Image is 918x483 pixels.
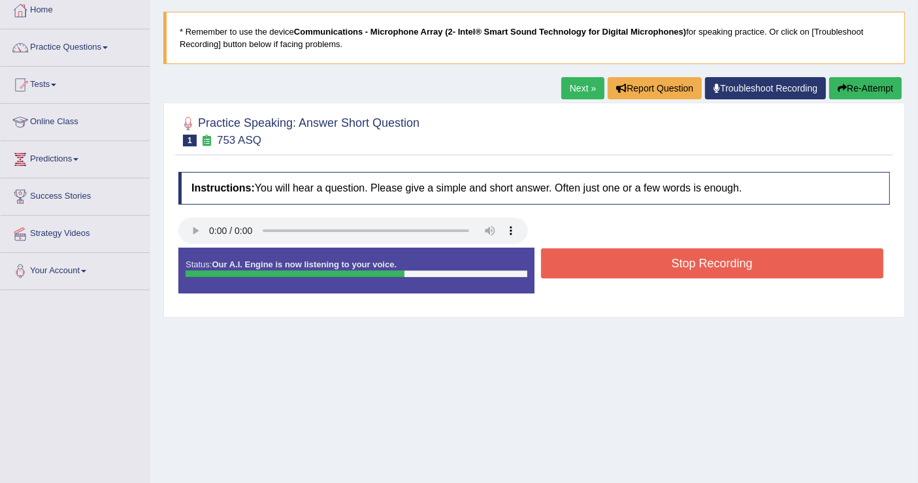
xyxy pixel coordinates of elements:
[705,77,826,99] a: Troubleshoot Recording
[1,253,150,286] a: Your Account
[608,77,702,99] button: Report Question
[191,182,255,193] b: Instructions:
[1,29,150,62] a: Practice Questions
[1,178,150,211] a: Success Stories
[178,172,890,205] h4: You will hear a question. Please give a simple and short answer. Often just one or a few words is...
[163,12,905,64] blockquote: * Remember to use the device for speaking practice. Or click on [Troubleshoot Recording] button b...
[200,135,214,147] small: Exam occurring question
[541,248,884,278] button: Stop Recording
[294,27,686,37] b: Communications - Microphone Array (2- Intel® Smart Sound Technology for Digital Microphones)
[178,114,419,146] h2: Practice Speaking: Answer Short Question
[561,77,604,99] a: Next »
[1,104,150,137] a: Online Class
[1,141,150,174] a: Predictions
[829,77,902,99] button: Re-Attempt
[1,67,150,99] a: Tests
[212,259,397,269] strong: Our A.I. Engine is now listening to your voice.
[178,248,534,293] div: Status:
[183,135,197,146] span: 1
[217,134,261,146] small: 753 ASQ
[1,216,150,248] a: Strategy Videos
